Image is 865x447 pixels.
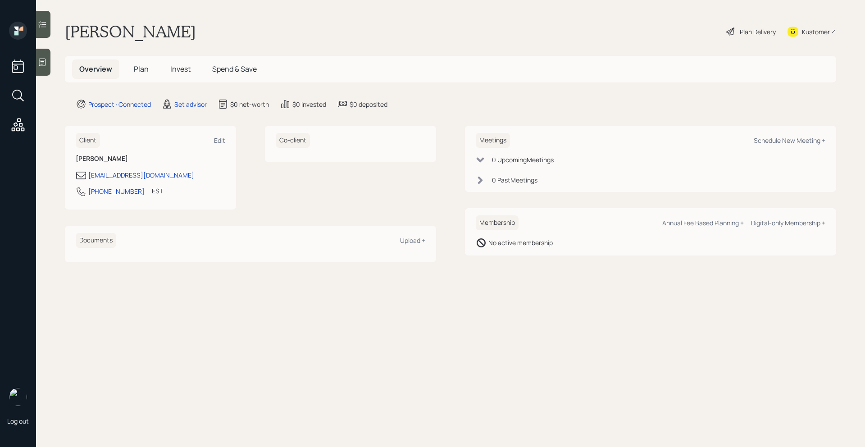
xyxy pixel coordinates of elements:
[76,233,116,248] h6: Documents
[79,64,112,74] span: Overview
[276,133,310,148] h6: Co-client
[751,219,825,227] div: Digital-only Membership +
[174,100,207,109] div: Set advisor
[76,155,225,163] h6: [PERSON_NAME]
[488,238,553,247] div: No active membership
[76,133,100,148] h6: Client
[88,187,145,196] div: [PHONE_NUMBER]
[212,64,257,74] span: Spend & Save
[492,175,537,185] div: 0 Past Meeting s
[740,27,776,36] div: Plan Delivery
[292,100,326,109] div: $0 invested
[9,388,27,406] img: retirable_logo.png
[400,236,425,245] div: Upload +
[7,417,29,425] div: Log out
[134,64,149,74] span: Plan
[152,186,163,196] div: EST
[214,136,225,145] div: Edit
[476,133,510,148] h6: Meetings
[802,27,830,36] div: Kustomer
[754,136,825,145] div: Schedule New Meeting +
[170,64,191,74] span: Invest
[65,22,196,41] h1: [PERSON_NAME]
[662,219,744,227] div: Annual Fee Based Planning +
[88,100,151,109] div: Prospect · Connected
[88,170,194,180] div: [EMAIL_ADDRESS][DOMAIN_NAME]
[350,100,387,109] div: $0 deposited
[492,155,554,164] div: 0 Upcoming Meeting s
[230,100,269,109] div: $0 net-worth
[476,215,519,230] h6: Membership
